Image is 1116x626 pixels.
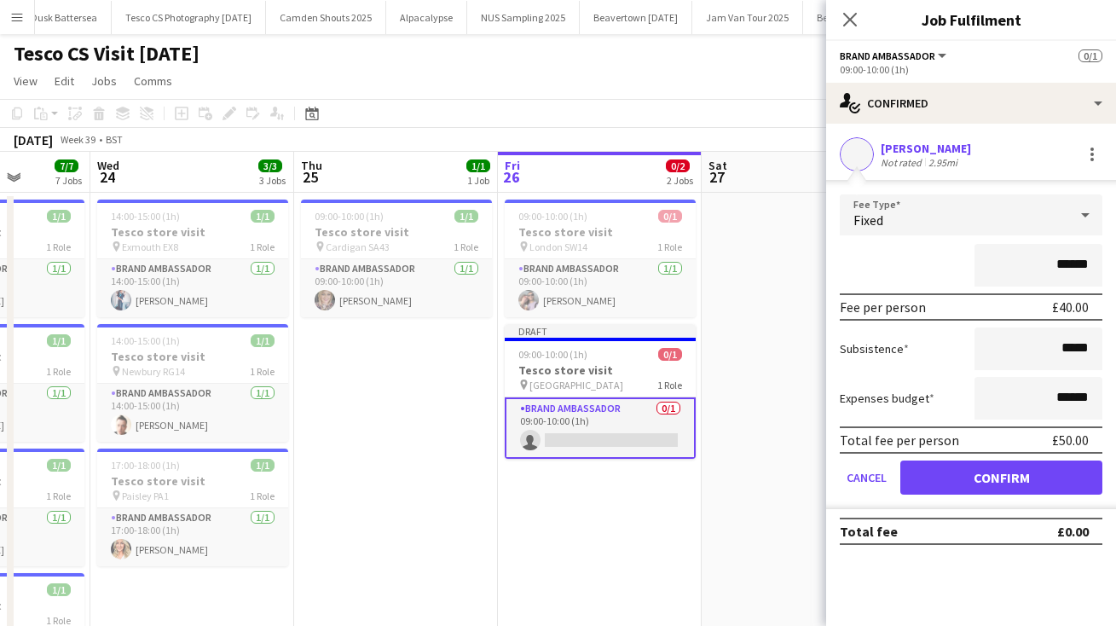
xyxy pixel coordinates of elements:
[250,241,275,253] span: 1 Role
[840,49,935,62] span: Brand Ambassador
[95,167,119,187] span: 24
[301,200,492,317] app-job-card: 09:00-10:00 (1h)1/1Tesco store visit Cardigan SA431 RoleBrand Ambassador1/109:00-10:00 (1h)[PERSO...
[502,167,520,187] span: 26
[840,341,909,356] label: Subsistence
[122,490,169,502] span: Paisley PA1
[900,461,1102,495] button: Confirm
[386,1,467,34] button: Alpacalypse
[692,1,803,34] button: Jam Van Tour 2025
[840,391,934,406] label: Expenses budget
[112,1,266,34] button: Tesco CS Photography [DATE]
[258,159,282,172] span: 3/3
[47,459,71,472] span: 1/1
[47,210,71,223] span: 1/1
[97,224,288,240] h3: Tesco store visit
[1052,299,1089,316] div: £40.00
[266,1,386,34] button: Camden Shouts 2025
[14,73,38,89] span: View
[326,241,390,253] span: Cardigan SA43
[134,73,172,89] span: Comms
[505,324,696,338] div: Draft
[48,70,81,92] a: Edit
[518,210,587,223] span: 09:00-10:00 (1h)
[658,348,682,361] span: 0/1
[803,1,911,34] button: Beavertown Beats
[667,174,693,187] div: 2 Jobs
[7,70,44,92] a: View
[84,70,124,92] a: Jobs
[454,241,478,253] span: 1 Role
[97,324,288,442] app-job-card: 14:00-15:00 (1h)1/1Tesco store visit Newbury RG141 RoleBrand Ambassador1/114:00-15:00 (1h)[PERSON...
[840,432,959,449] div: Total fee per person
[658,210,682,223] span: 0/1
[47,334,71,347] span: 1/1
[881,141,971,156] div: [PERSON_NAME]
[55,73,74,89] span: Edit
[14,41,199,67] h1: Tesco CS Visit [DATE]
[708,158,727,173] span: Sat
[251,459,275,472] span: 1/1
[97,158,119,173] span: Wed
[46,365,71,378] span: 1 Role
[505,324,696,459] app-job-card: Draft09:00-10:00 (1h)0/1Tesco store visit [GEOGRAPHIC_DATA]1 RoleBrand Ambassador0/109:00-10:00 (1h)
[925,156,961,169] div: 2.95mi
[111,459,180,472] span: 17:00-18:00 (1h)
[529,241,587,253] span: London SW14
[91,73,117,89] span: Jobs
[111,210,180,223] span: 14:00-15:00 (1h)
[251,334,275,347] span: 1/1
[840,523,898,540] div: Total fee
[298,167,322,187] span: 25
[580,1,692,34] button: Beavertown [DATE]
[505,362,696,378] h3: Tesco store visit
[47,583,71,596] span: 1/1
[17,1,112,34] button: Dusk Battersea
[518,348,587,361] span: 09:00-10:00 (1h)
[529,379,623,391] span: [GEOGRAPHIC_DATA]
[97,200,288,317] app-job-card: 14:00-15:00 (1h)1/1Tesco store visit Exmouth EX81 RoleBrand Ambassador1/114:00-15:00 (1h)[PERSON_...
[505,158,520,173] span: Fri
[657,379,682,391] span: 1 Role
[505,259,696,317] app-card-role: Brand Ambassador1/109:00-10:00 (1h)[PERSON_NAME]
[55,174,82,187] div: 7 Jobs
[97,349,288,364] h3: Tesco store visit
[97,384,288,442] app-card-role: Brand Ambassador1/114:00-15:00 (1h)[PERSON_NAME]
[840,49,949,62] button: Brand Ambassador
[467,174,489,187] div: 1 Job
[840,461,893,495] button: Cancel
[1057,523,1089,540] div: £0.00
[97,473,288,489] h3: Tesco store visit
[826,83,1116,124] div: Confirmed
[55,159,78,172] span: 7/7
[301,259,492,317] app-card-role: Brand Ambassador1/109:00-10:00 (1h)[PERSON_NAME]
[106,133,123,146] div: BST
[250,490,275,502] span: 1 Role
[466,159,490,172] span: 1/1
[111,334,180,347] span: 14:00-15:00 (1h)
[46,490,71,502] span: 1 Role
[97,508,288,566] app-card-role: Brand Ambassador1/117:00-18:00 (1h)[PERSON_NAME]
[97,259,288,317] app-card-role: Brand Ambassador1/114:00-15:00 (1h)[PERSON_NAME]
[454,210,478,223] span: 1/1
[97,449,288,566] div: 17:00-18:00 (1h)1/1Tesco store visit Paisley PA11 RoleBrand Ambassador1/117:00-18:00 (1h)[PERSON_...
[301,158,322,173] span: Thu
[122,241,178,253] span: Exmouth EX8
[706,167,727,187] span: 27
[505,200,696,317] app-job-card: 09:00-10:00 (1h)0/1Tesco store visit London SW141 RoleBrand Ambassador1/109:00-10:00 (1h)[PERSON_...
[657,241,682,253] span: 1 Role
[505,397,696,459] app-card-role: Brand Ambassador0/109:00-10:00 (1h)
[467,1,580,34] button: NUS Sampling 2025
[881,156,925,169] div: Not rated
[56,133,99,146] span: Week 39
[666,159,690,172] span: 0/2
[1052,432,1089,449] div: £50.00
[122,365,185,378] span: Newbury RG14
[315,210,384,223] span: 09:00-10:00 (1h)
[826,9,1116,31] h3: Job Fulfilment
[840,63,1102,76] div: 09:00-10:00 (1h)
